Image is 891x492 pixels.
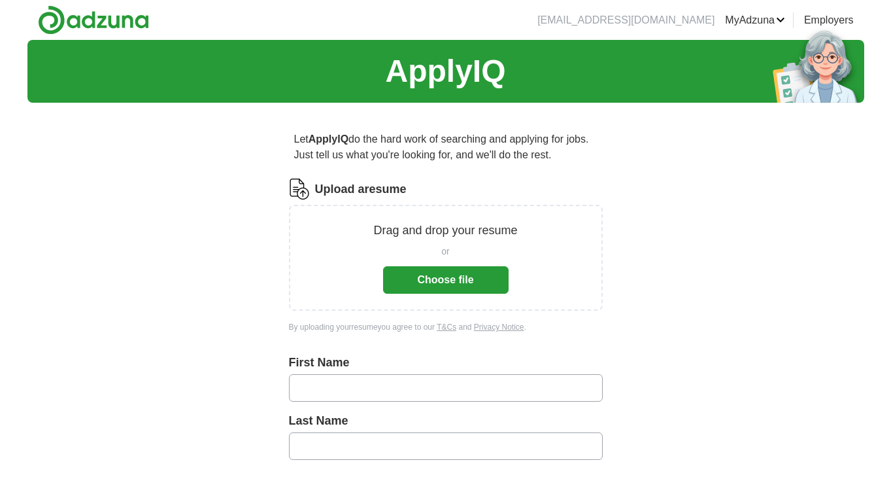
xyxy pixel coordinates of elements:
a: Privacy Notice [474,323,524,332]
p: Drag and drop your resume [373,222,517,239]
label: Upload a resume [315,181,407,198]
span: or [441,245,449,258]
label: Last Name [289,412,603,430]
img: Adzuna logo [38,5,149,35]
div: By uploading your resume you agree to our and . [289,321,603,333]
p: Let do the hard work of searching and applying for jobs. Just tell us what you're looking for, an... [289,126,603,168]
a: MyAdzuna [725,12,785,28]
label: First Name [289,354,603,372]
img: CV Icon [289,179,310,200]
strong: ApplyIQ [309,133,348,145]
h1: ApplyIQ [385,48,505,95]
li: [EMAIL_ADDRESS][DOMAIN_NAME] [537,12,714,28]
button: Choose file [383,266,509,294]
a: Employers [804,12,854,28]
a: T&Cs [437,323,456,332]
